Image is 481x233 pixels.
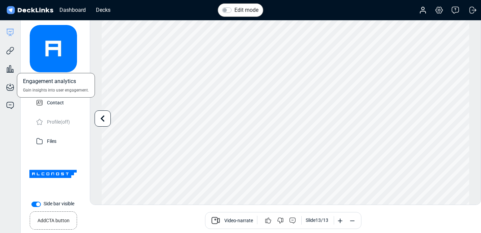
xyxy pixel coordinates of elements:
[44,200,74,207] label: Side bar visible
[37,214,70,224] small: Add CTA button
[23,87,89,93] span: Gain insights into user engagement.
[234,6,258,14] label: Edit mode
[224,217,253,225] span: Video-narrate
[23,77,76,87] span: Engagement analytics
[306,217,328,224] div: Slide 13 / 13
[29,150,77,198] img: Company Banner
[93,6,114,14] div: Decks
[47,136,56,145] p: Files
[30,25,77,72] img: avatar
[47,98,64,106] p: Contact
[5,5,54,15] img: DeckLinks
[56,6,89,14] div: Dashboard
[47,117,70,126] p: Profile (off)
